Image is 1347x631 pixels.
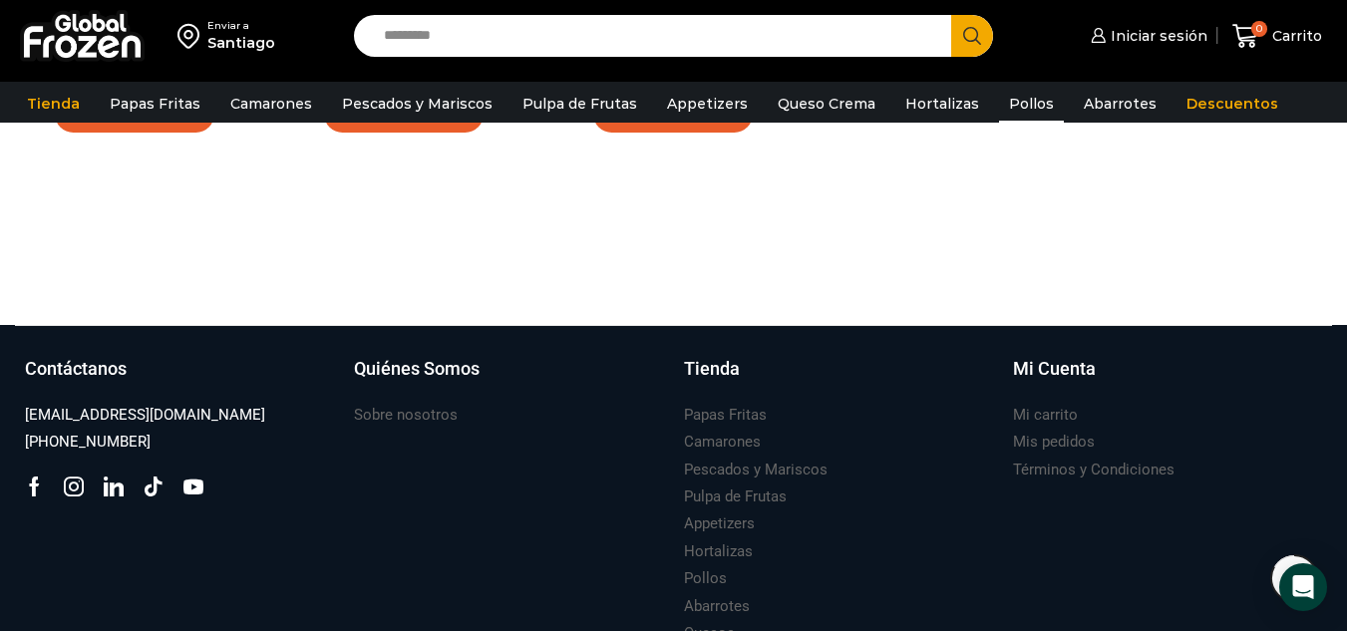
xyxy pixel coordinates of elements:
h3: Contáctanos [25,356,127,382]
h3: [EMAIL_ADDRESS][DOMAIN_NAME] [25,405,265,426]
span: 0 [1251,21,1267,37]
a: Camarones [684,429,761,456]
span: Iniciar sesión [1106,26,1207,46]
a: Pescados y Mariscos [332,85,503,123]
a: Papas Fritas [684,402,767,429]
h3: Camarones [684,432,761,453]
a: Pulpa de Frutas [684,483,787,510]
a: Pescados y Mariscos [684,457,828,483]
div: Enviar a [207,19,275,33]
a: 0 Carrito [1227,13,1327,60]
h3: Mi carrito [1013,405,1078,426]
a: Tienda [17,85,90,123]
h3: Hortalizas [684,541,753,562]
a: Abarrotes [1074,85,1167,123]
div: Santiago [207,33,275,53]
h3: Pescados y Mariscos [684,460,828,480]
a: Iniciar sesión [1086,16,1207,56]
a: Mi Cuenta [1013,356,1322,402]
a: Appetizers [684,510,755,537]
h3: Tienda [684,356,740,382]
h3: Quiénes Somos [354,356,480,382]
h3: Papas Fritas [684,405,767,426]
a: Pollos [684,565,727,592]
a: Papas Fritas [100,85,210,123]
a: Appetizers [657,85,758,123]
h3: Pollos [684,568,727,589]
a: Contáctanos [25,356,334,402]
a: Hortalizas [895,85,989,123]
a: Mi carrito [1013,402,1078,429]
span: Carrito [1267,26,1322,46]
h3: Mis pedidos [1013,432,1095,453]
a: Hortalizas [684,538,753,565]
h3: Appetizers [684,513,755,534]
a: [PHONE_NUMBER] [25,429,151,456]
a: Camarones [220,85,322,123]
a: Términos y Condiciones [1013,457,1175,483]
h3: [PHONE_NUMBER] [25,432,151,453]
a: Tienda [684,356,993,402]
a: Mis pedidos [1013,429,1095,456]
a: Descuentos [1177,85,1288,123]
a: Queso Crema [768,85,885,123]
a: Pollos [999,85,1064,123]
h3: Sobre nosotros [354,405,458,426]
h3: Mi Cuenta [1013,356,1096,382]
a: Quiénes Somos [354,356,663,402]
h3: Pulpa de Frutas [684,486,787,507]
h3: Abarrotes [684,596,750,617]
img: address-field-icon.svg [177,19,207,53]
h3: Términos y Condiciones [1013,460,1175,480]
a: Sobre nosotros [354,402,458,429]
a: Pulpa de Frutas [512,85,647,123]
div: Open Intercom Messenger [1279,563,1327,611]
a: [EMAIL_ADDRESS][DOMAIN_NAME] [25,402,265,429]
a: Abarrotes [684,593,750,620]
button: Search button [951,15,993,57]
